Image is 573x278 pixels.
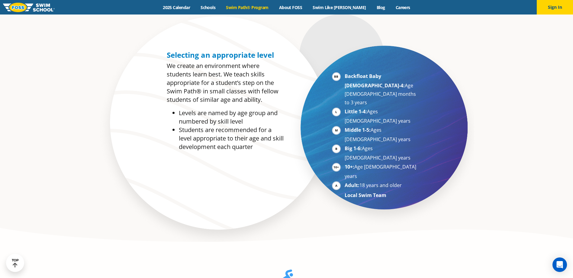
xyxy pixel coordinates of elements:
strong: Adult: [345,182,359,189]
strong: Little 1-4: [345,108,367,115]
li: Ages [DEMOGRAPHIC_DATA] years [345,107,419,125]
li: 18 years and older [345,181,419,190]
strong: Big 1-6: [345,145,362,152]
strong: Middle 1-5: [345,127,371,133]
div: TOP [12,258,19,268]
a: Schools [195,5,221,10]
img: FOSS Swim School Logo [3,3,55,12]
li: Age [DEMOGRAPHIC_DATA] years [345,163,419,180]
p: We create an environment where students learn best. We teach skills appropriate for a student’s s... [167,62,284,104]
a: Swim Path® Program [221,5,274,10]
li: Ages [DEMOGRAPHIC_DATA] years [345,126,419,144]
strong: Local Swim Team [345,192,386,199]
li: Levels are named by age group and numbered by skill level [179,109,284,126]
li: Age [DEMOGRAPHIC_DATA] months to 3 years [345,72,419,107]
a: 2025 Calendar [158,5,195,10]
a: About FOSS [274,5,307,10]
li: Ages [DEMOGRAPHIC_DATA] years [345,144,419,162]
span: Selecting an appropriate level [167,50,274,60]
li: Students are recommended for a level appropriate to their age and skill development each quarter [179,126,284,151]
strong: Backfloat Baby [DEMOGRAPHIC_DATA]-4: [345,73,405,89]
a: Swim Like [PERSON_NAME] [307,5,372,10]
div: Open Intercom Messenger [552,257,567,272]
strong: 10+: [345,163,354,170]
a: Blog [371,5,390,10]
a: Careers [390,5,415,10]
